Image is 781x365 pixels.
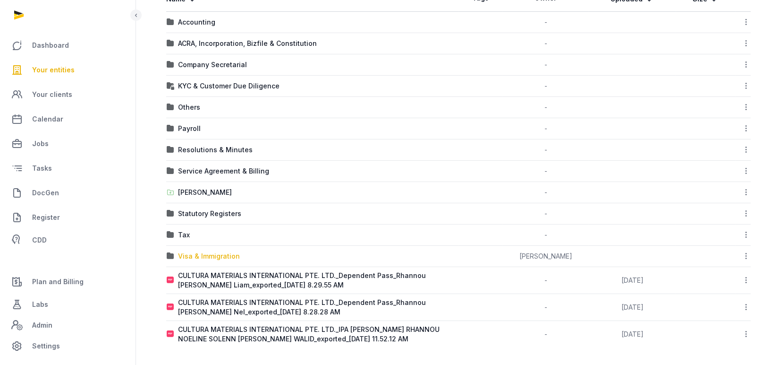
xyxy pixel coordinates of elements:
td: - [503,225,589,246]
span: DocGen [32,187,59,199]
div: CULTURA MATERIALS INTERNATIONAL PTE. LTD._IPA [PERSON_NAME] RHANNOU NOELINE SOLENN [PERSON_NAME] ... [178,325,458,344]
a: Jobs [8,132,128,155]
img: folder-locked-icon.svg [167,82,174,90]
div: Accounting [178,17,215,27]
img: folder.svg [167,210,174,217]
span: Labs [32,299,48,310]
td: - [503,267,589,294]
td: - [503,294,589,321]
span: Tasks [32,163,52,174]
span: Your entities [32,64,75,76]
div: CULTURA MATERIALS INTERNATIONAL PTE. LTD._Dependent Pass_Rhannou [PERSON_NAME] Liam_exported_[DAT... [178,271,458,290]
div: CULTURA MATERIALS INTERNATIONAL PTE. LTD._Dependent Pass_Rhannou [PERSON_NAME] Nel_exported_[DATE... [178,298,458,317]
span: [DATE] [621,276,644,284]
img: folder-upload.svg [167,189,174,196]
img: folder.svg [167,252,174,260]
a: Calendar [8,108,128,130]
img: pdf.svg [167,304,174,311]
td: - [503,118,589,139]
a: Register [8,206,128,229]
a: Admin [8,316,128,335]
div: Service Agreement & Billing [178,166,269,176]
div: Statutory Registers [178,209,241,218]
a: Settings [8,335,128,357]
a: Your entities [8,59,128,81]
td: - [503,182,589,203]
img: folder.svg [167,40,174,47]
div: ACRA, Incorporation, Bizfile & Constitution [178,39,317,48]
td: - [503,203,589,225]
div: Company Secretarial [178,60,247,70]
a: Your clients [8,83,128,106]
img: folder.svg [167,125,174,132]
div: KYC & Customer Due Diligence [178,81,280,91]
span: Settings [32,340,60,352]
a: DocGen [8,182,128,204]
a: Tasks [8,157,128,180]
img: pdf.svg [167,277,174,284]
span: CDD [32,235,47,246]
td: - [503,33,589,54]
span: Admin [32,320,52,331]
div: Others [178,103,200,112]
span: [DATE] [621,330,644,338]
div: Resolutions & Minutes [178,145,253,155]
span: Your clients [32,89,72,100]
img: folder.svg [167,61,174,69]
img: folder.svg [167,231,174,239]
img: folder.svg [167,146,174,154]
span: Dashboard [32,40,69,51]
td: - [503,139,589,161]
div: Visa & Immigration [178,252,240,261]
td: - [503,76,589,97]
td: [PERSON_NAME] [503,246,589,267]
td: - [503,12,589,33]
a: Dashboard [8,34,128,57]
a: Labs [8,293,128,316]
div: [PERSON_NAME] [178,188,232,197]
img: folder.svg [167,18,174,26]
td: - [503,161,589,182]
td: - [503,321,589,348]
img: folder.svg [167,167,174,175]
span: Jobs [32,138,49,149]
div: Payroll [178,124,201,133]
img: pdf.svg [167,330,174,338]
td: - [503,54,589,76]
span: Register [32,212,60,223]
span: Calendar [32,113,63,125]
td: - [503,97,589,118]
a: CDD [8,231,128,250]
span: [DATE] [621,303,644,311]
div: Tax [178,230,190,240]
span: Plan and Billing [32,276,84,287]
img: folder.svg [167,104,174,111]
a: Plan and Billing [8,270,128,293]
